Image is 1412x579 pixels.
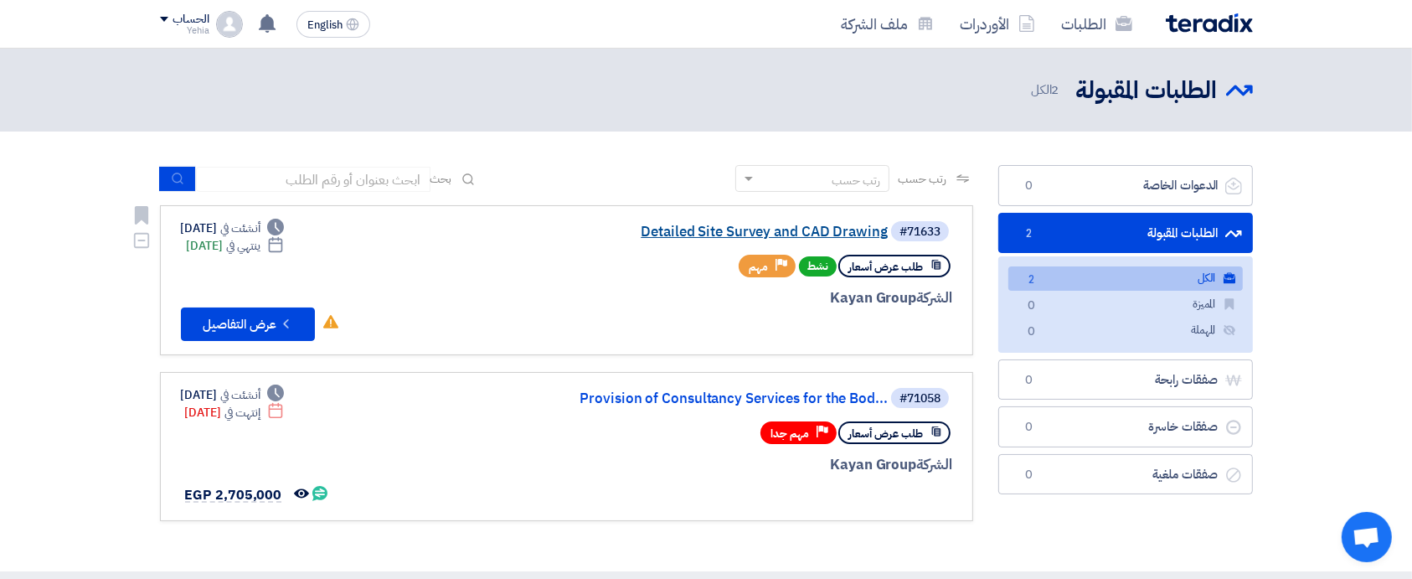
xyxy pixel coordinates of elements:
div: Open chat [1342,512,1392,562]
a: الأوردرات [947,4,1049,44]
a: الطلبات المقبولة2 [998,213,1253,254]
a: الكل [1008,266,1243,291]
a: المميزة [1008,292,1243,317]
div: Kayan Group [549,287,952,309]
div: [DATE] [181,386,285,404]
span: الشركة [916,454,952,475]
a: صفقات رابحة0 [998,359,1253,401]
div: #71058 [899,393,940,405]
span: نشط [799,256,837,277]
span: مهم [749,259,768,275]
div: [DATE] [185,404,285,421]
span: 0 [1019,372,1039,389]
img: Teradix logo [1166,13,1253,33]
a: Detailed Site Survey and CAD Drawing [553,225,888,240]
span: English [307,19,343,31]
span: 0 [1019,467,1039,483]
span: أنشئت في [220,220,260,237]
div: [DATE] [181,220,285,237]
div: [DATE] [187,237,285,255]
h2: الطلبات المقبولة [1076,75,1218,107]
a: Provision of Consultancy Services for the Bod... [553,391,888,406]
a: الدعوات الخاصة0 [998,165,1253,206]
span: EGP 2,705,000 [185,485,282,505]
span: رتب حسب [898,170,946,188]
span: 2 [1022,271,1042,289]
span: مهم جدا [770,426,809,442]
button: English [296,11,370,38]
span: 0 [1022,323,1042,341]
span: أنشئت في [220,386,260,404]
div: Yehia [160,26,209,35]
span: 2 [1019,225,1039,242]
span: إنتهت في [224,404,260,421]
input: ابحث بعنوان أو رقم الطلب [196,167,430,192]
span: 2 [1052,80,1059,99]
a: ملف الشركة [828,4,947,44]
span: ينتهي في [226,237,260,255]
span: 0 [1022,297,1042,315]
div: رتب حسب [832,172,880,189]
div: الحساب [173,13,209,27]
span: طلب عرض أسعار [848,259,923,275]
div: Kayan Group [549,454,952,476]
a: المهملة [1008,318,1243,343]
a: صفقات خاسرة0 [998,406,1253,447]
span: طلب عرض أسعار [848,426,923,442]
div: #71633 [899,226,940,238]
a: صفقات ملغية0 [998,454,1253,495]
button: عرض التفاصيل [181,308,315,341]
span: بحث [430,170,452,188]
a: الطلبات [1049,4,1146,44]
span: 0 [1019,419,1039,436]
span: الكل [1031,80,1063,100]
span: الشركة [916,287,952,308]
img: profile_test.png [216,11,243,38]
span: 0 [1019,178,1039,194]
